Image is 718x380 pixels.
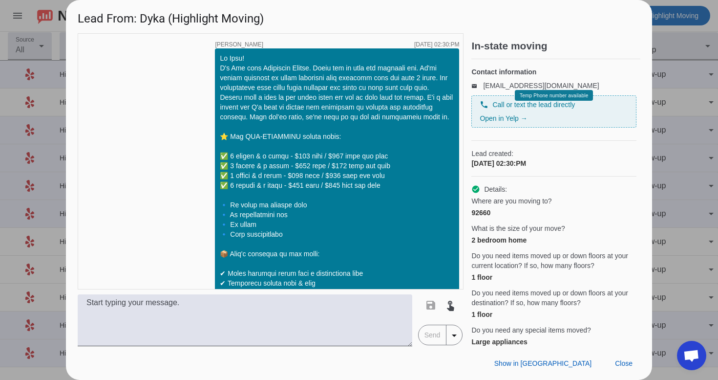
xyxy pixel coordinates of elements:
[471,235,636,245] div: 2 bedroom home
[471,83,483,88] mat-icon: email
[484,184,507,194] span: Details:
[215,42,263,47] span: [PERSON_NAME]
[677,341,706,370] div: Open chat
[471,41,640,51] h2: In-state moving
[444,299,456,311] mat-icon: touch_app
[483,82,599,89] a: [EMAIL_ADDRESS][DOMAIN_NAME]
[486,355,599,372] button: Show in [GEOGRAPHIC_DATA]
[471,288,636,308] span: Do you need items moved up or down floors at your destination? If so, how many floors?
[414,42,459,47] div: [DATE] 02:30:PM
[471,337,636,347] div: Large appliances
[480,114,527,122] a: Open in Yelp →
[607,355,640,372] button: Close
[471,208,636,218] div: 92660
[520,93,588,98] span: Temp Phone number available
[471,272,636,282] div: 1 floor
[480,100,488,109] mat-icon: phone
[471,185,480,194] mat-icon: check_circle
[471,196,551,206] span: Where are you moving to?
[471,158,636,168] div: [DATE] 02:30:PM
[615,359,633,367] span: Close
[471,251,636,270] span: Do you need items moved up or down floors at your current location? If so, how many floors?
[471,310,636,319] div: 1 floor
[448,330,460,341] mat-icon: arrow_drop_down
[492,100,575,110] span: Call or text the lead directly
[471,149,636,158] span: Lead created:
[471,67,636,77] h4: Contact information
[494,359,591,367] span: Show in [GEOGRAPHIC_DATA]
[471,325,591,335] span: Do you need any special items moved?
[471,224,565,233] span: What is the size of your move?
